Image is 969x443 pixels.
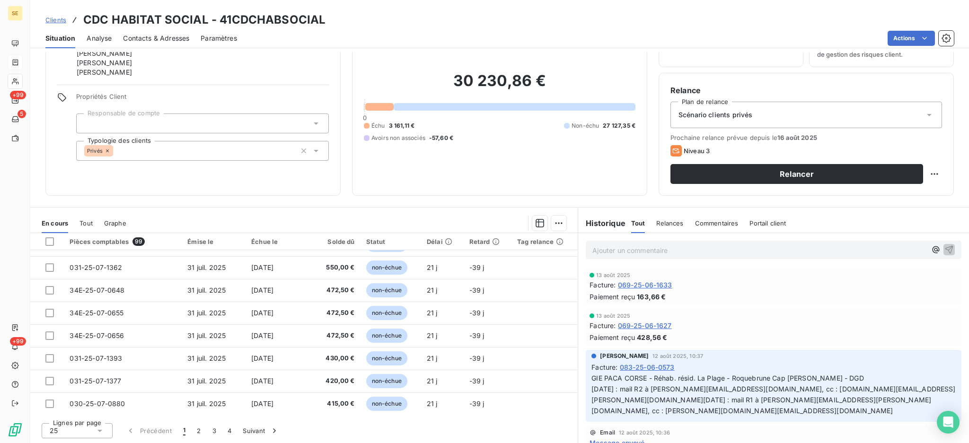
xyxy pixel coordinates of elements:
span: 21 j [427,286,438,294]
span: -39 j [469,309,484,317]
span: -39 j [469,400,484,408]
span: non-échue [366,374,407,388]
div: Pièces comptables [70,237,176,246]
span: 31 juil. 2025 [187,263,226,271]
span: Scénario clients privés [678,110,752,120]
input: Ajouter une valeur [84,119,92,128]
span: Portail client [749,219,786,227]
span: non-échue [366,306,407,320]
h6: Historique [578,217,625,229]
span: [DATE] [251,286,273,294]
span: non-échue [366,351,407,365]
span: -39 j [469,354,484,362]
span: 5 [18,110,26,118]
div: Statut [366,238,415,245]
span: [DATE] [251,354,273,362]
span: 031-25-07-1377 [70,377,121,385]
div: SE [8,6,23,21]
span: [PERSON_NAME] [77,68,132,77]
span: Clients [45,16,66,24]
span: [DATE] [251,263,273,271]
span: 550,00 € [315,263,355,272]
span: Niveau 3 [684,147,710,155]
button: 4 [222,421,237,441]
span: non-échue [366,261,407,275]
span: 415,00 € [315,399,355,408]
span: Avoirs non associés [371,134,425,142]
span: 1 [183,426,185,435]
span: Propriétés Client [76,93,329,106]
span: 031-25-07-1393 [70,354,122,362]
span: Contacts & Adresses [123,34,189,43]
span: Facture : [590,321,616,330]
span: 13 août 2025 [596,313,630,319]
button: Actions [888,31,935,46]
span: 472,50 € [315,331,355,340]
span: 12 août 2025, 10:37 [652,353,703,359]
img: Logo LeanPay [8,422,23,437]
span: 31 juil. 2025 [187,400,226,408]
span: En cours [42,219,68,227]
span: 31 juil. 2025 [187,309,226,317]
span: Relances [656,219,683,227]
span: 12 août 2025, 10:36 [619,430,670,435]
span: 21 j [427,331,438,339]
button: 1 [177,421,191,441]
span: Paiement reçu [590,332,635,342]
span: 472,50 € [315,308,355,318]
span: Facture : [590,280,616,290]
span: 27 127,35 € [603,122,635,130]
span: 21 j [427,309,438,317]
span: 31 juil. 2025 [187,286,226,294]
span: 21 j [427,377,438,385]
div: Retard [469,238,506,245]
span: Privés [87,148,103,154]
button: 3 [207,421,222,441]
span: 031-25-07-1362 [70,263,122,271]
a: Clients [45,15,66,25]
span: [PERSON_NAME] [77,58,132,68]
h3: CDC HABITAT SOCIAL - 41CDCHABSOCIAL [83,11,326,28]
span: 3 161,11 € [389,122,415,130]
button: Précédent [120,421,177,441]
span: Tout [79,219,93,227]
span: 030-25-07-0880 [70,400,125,408]
span: GIE PACA CORSE - Réhab. résid. La Plage - Roquebrune Cap [PERSON_NAME] - DGD [DATE] : mail R2 à [... [591,374,955,415]
span: 16 août 2025 [777,134,817,141]
span: 25 [50,426,58,435]
span: 34E-25-07-0656 [70,331,124,339]
div: Tag relance [517,238,572,245]
span: Analyse [87,34,112,43]
span: -39 j [469,331,484,339]
span: Prochaine relance prévue depuis le [670,134,942,141]
a: 5 [8,112,22,127]
span: 472,50 € [315,286,355,295]
span: 21 j [427,263,438,271]
span: [DATE] [251,400,273,408]
span: [DATE] [251,331,273,339]
span: -39 j [469,286,484,294]
h6: Relance [670,85,942,96]
span: 21 j [427,400,438,408]
button: Relancer [670,164,923,184]
span: 420,00 € [315,376,355,386]
input: Ajouter une valeur [113,147,121,155]
span: 430,00 € [315,354,355,363]
span: [DATE] [251,309,273,317]
div: Émise le [187,238,240,245]
span: 31 juil. 2025 [187,331,226,339]
span: Échu [371,122,385,130]
span: Graphe [104,219,126,227]
span: [DATE] [251,377,273,385]
span: non-échue [366,397,407,411]
span: 34E-25-07-0655 [70,309,123,317]
span: non-échue [366,329,407,343]
span: 0 [363,114,367,122]
span: 083-25-06-0573 [620,362,675,372]
span: 31 juil. 2025 [187,354,226,362]
span: 069-25-06-1633 [618,280,672,290]
span: [PERSON_NAME] [77,49,132,58]
span: Commentaires [695,219,739,227]
span: Non-échu [572,122,599,130]
span: -39 j [469,377,484,385]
